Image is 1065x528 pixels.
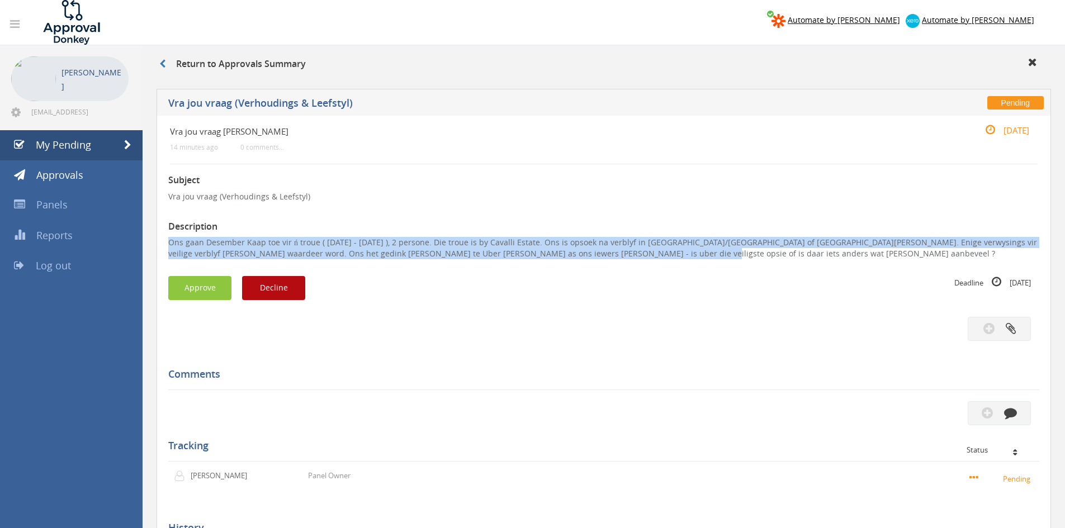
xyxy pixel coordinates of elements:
h5: Tracking [168,440,1031,451]
span: Panels [36,198,68,211]
small: Pending [969,472,1034,484]
span: Log out [36,259,71,272]
h3: Subject [168,175,1039,185]
h5: Comments [168,369,1031,380]
span: Automate by [PERSON_NAME] [922,15,1034,25]
span: Approvals [36,168,83,182]
p: Panel Owner [308,470,351,481]
h3: Description [168,222,1039,232]
div: Status [967,446,1031,454]
small: [DATE] [973,124,1029,136]
p: Ons gaan Desember Kaap toe vir ń troue ( [DATE] - [DATE] ), 2 persone. Die troue is by Cavalli Es... [168,237,1039,259]
button: Decline [242,276,305,300]
img: user-icon.png [174,470,191,482]
span: My Pending [36,138,91,151]
span: Pending [987,96,1044,110]
small: 14 minutes ago [170,143,218,151]
h5: Vra jou vraag (Verhoudings & Leefstyl) [168,98,780,112]
p: Vra jou vraag (Verhoudings & Leefstyl) [168,191,1039,202]
img: xero-logo.png [906,14,920,28]
h4: Vra jou vraag [PERSON_NAME] [170,127,893,136]
img: zapier-logomark.png [771,14,785,28]
small: 0 comments... [240,143,284,151]
span: [EMAIL_ADDRESS][DOMAIN_NAME] [31,107,126,116]
p: [PERSON_NAME] [61,65,123,93]
p: [PERSON_NAME] [191,470,255,481]
button: Approve [168,276,231,300]
h3: Return to Approvals Summary [159,59,306,69]
span: Automate by [PERSON_NAME] [788,15,900,25]
span: Reports [36,229,73,242]
small: Deadline [DATE] [954,276,1031,288]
